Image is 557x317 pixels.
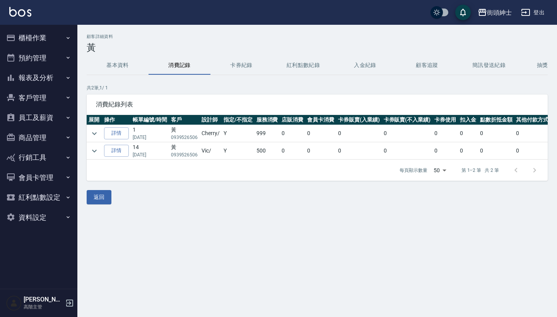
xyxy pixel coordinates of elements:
td: 0 [382,125,433,142]
td: 999 [255,125,280,142]
td: 0 [305,142,336,159]
td: 500 [255,142,280,159]
p: [DATE] [133,151,167,158]
td: Y [222,125,255,142]
td: 黃 [169,142,200,159]
p: 高階主管 [24,303,63,310]
button: 商品管理 [3,128,74,148]
button: 登出 [518,5,548,20]
p: 0939526506 [171,134,198,141]
button: 紅利點數紀錄 [272,56,334,75]
th: 服務消費 [255,115,280,125]
button: 基本資料 [87,56,149,75]
th: 設計師 [200,115,222,125]
button: 顧客追蹤 [396,56,458,75]
td: 0 [432,125,458,142]
td: 黃 [169,125,200,142]
td: 0 [336,142,382,159]
button: 入金紀錄 [334,56,396,75]
td: Cherry / [200,125,222,142]
th: 卡券販賣(入業績) [336,115,382,125]
button: 客戶管理 [3,88,74,108]
button: 簡訊發送紀錄 [458,56,520,75]
th: 展開 [87,115,102,125]
th: 會員卡消費 [305,115,336,125]
a: 詳情 [104,127,129,139]
button: expand row [89,145,100,157]
th: 其他付款方式 [514,115,550,125]
td: 1 [131,125,169,142]
div: 街頭紳士 [487,8,512,17]
button: 櫃檯作業 [3,28,74,48]
button: 紅利點數設定 [3,187,74,207]
td: 14 [131,142,169,159]
td: Y [222,142,255,159]
button: 消費記錄 [149,56,210,75]
button: 返回 [87,190,111,204]
p: 共 2 筆, 1 / 1 [87,84,548,91]
button: 預約管理 [3,48,74,68]
button: save [455,5,471,20]
td: 0 [458,142,478,159]
button: 員工及薪資 [3,108,74,128]
p: [DATE] [133,134,167,141]
h3: 黃 [87,42,548,53]
th: 點數折抵金額 [478,115,514,125]
button: 報表及分析 [3,68,74,88]
th: 操作 [102,115,131,125]
p: 0939526506 [171,151,198,158]
button: 卡券紀錄 [210,56,272,75]
th: 店販消費 [280,115,305,125]
td: 0 [432,142,458,159]
td: 0 [478,125,514,142]
button: 行銷工具 [3,147,74,168]
td: 0 [514,125,550,142]
td: 0 [458,125,478,142]
div: 50 [431,160,449,181]
th: 卡券使用 [432,115,458,125]
td: 0 [514,142,550,159]
img: Logo [9,7,31,17]
p: 每頁顯示數量 [400,167,427,174]
td: 0 [280,125,305,142]
img: Person [6,295,22,311]
button: 資料設定 [3,207,74,228]
td: 0 [280,142,305,159]
th: 指定/不指定 [222,115,255,125]
button: 街頭紳士 [475,5,515,21]
h5: [PERSON_NAME] [24,296,63,303]
th: 扣入金 [458,115,478,125]
td: 0 [382,142,433,159]
td: Vic / [200,142,222,159]
h2: 顧客詳細資料 [87,34,548,39]
span: 消費紀錄列表 [96,101,538,108]
td: 0 [478,142,514,159]
button: 會員卡管理 [3,168,74,188]
td: 0 [305,125,336,142]
th: 卡券販賣(不入業績) [382,115,433,125]
th: 帳單編號/時間 [131,115,169,125]
a: 詳情 [104,145,129,157]
td: 0 [336,125,382,142]
th: 客戶 [169,115,200,125]
button: expand row [89,128,100,139]
p: 第 1–2 筆 共 2 筆 [461,167,499,174]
